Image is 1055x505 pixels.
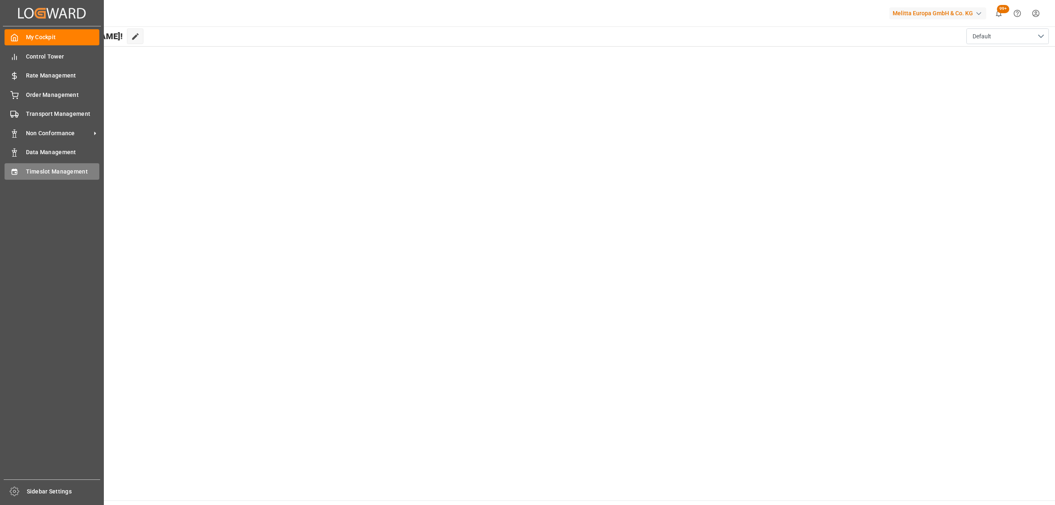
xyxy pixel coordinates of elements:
[966,28,1049,44] button: open menu
[5,68,99,84] a: Rate Management
[5,87,99,103] a: Order Management
[26,148,100,157] span: Data Management
[5,29,99,45] a: My Cockpit
[26,71,100,80] span: Rate Management
[5,163,99,179] a: Timeslot Management
[26,33,100,42] span: My Cockpit
[26,110,100,118] span: Transport Management
[26,52,100,61] span: Control Tower
[5,144,99,160] a: Data Management
[5,48,99,64] a: Control Tower
[5,106,99,122] a: Transport Management
[26,129,91,138] span: Non Conformance
[27,487,101,496] span: Sidebar Settings
[26,91,100,99] span: Order Management
[973,32,991,41] span: Default
[26,167,100,176] span: Timeslot Management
